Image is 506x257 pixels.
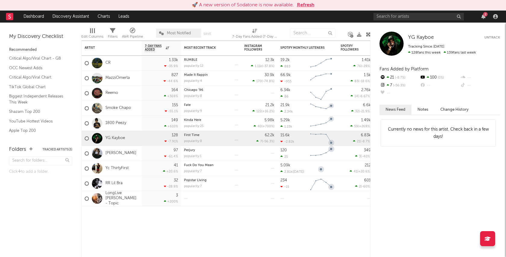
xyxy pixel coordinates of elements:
[19,11,48,23] a: Dashboard
[164,79,178,83] div: -44.6 %
[351,109,371,113] div: ( )
[184,125,204,128] div: popularity: 25
[184,58,238,62] div: RUMBLE
[184,73,208,77] a: Made It Rappin
[360,110,370,113] span: -21.9 %
[350,124,371,128] div: ( )
[265,133,274,137] div: 62.2k
[379,67,429,71] span: Fans Added by Platform
[263,140,273,143] span: -56.3 %
[171,88,178,92] div: 164
[184,179,207,182] a: Popstar Living
[364,73,371,77] div: 1.5k
[341,44,362,51] div: Spotify Followers
[308,146,335,161] svg: Chart title
[256,139,274,143] div: ( )
[420,74,460,82] div: 100
[359,95,370,98] span: -6.67 %
[9,33,72,40] div: My Discovery Checklist
[105,181,123,186] a: RR Lil Bra
[379,74,420,82] div: 21
[81,26,103,43] div: Edit Columns
[171,73,178,77] div: 827
[255,65,262,68] span: 1.11k
[163,169,178,173] div: +20.6 %
[263,125,273,128] span: +700 %
[184,170,202,173] div: popularity: 7
[359,155,361,158] span: 3
[105,191,139,206] a: LongLive [PERSON_NAME] - Topic
[122,33,143,40] div: A&R Pipeline
[232,33,277,40] div: 7-Day Fans Added (7-Day Fans Added)
[280,94,289,98] div: 86
[184,185,202,188] div: popularity: 7
[9,127,66,134] a: Apple Top 200
[361,133,371,137] div: 6.83k
[9,156,72,165] input: Search for folders...
[258,125,262,128] span: 40
[362,65,370,68] span: -29 %
[256,80,262,83] span: 170
[9,46,72,54] div: Recommended
[460,74,500,82] div: --
[408,51,441,54] span: 128 fans this week
[105,166,129,171] a: Yc ThirtyFirst
[184,164,214,167] a: Fuck Do You Mean
[350,169,371,173] div: ( )
[357,65,361,68] span: 76
[481,14,486,19] button: 2
[353,64,371,68] div: ( )
[85,46,130,50] div: Artist
[9,74,66,81] a: Critical Algo/Viral Chart
[361,88,371,92] div: 2.76k
[252,79,274,83] div: ( )
[108,33,117,40] div: Filters
[184,88,238,92] div: Chicago ‘96
[358,170,370,173] span: +20.6 %
[184,94,202,98] div: popularity: 8
[173,148,178,152] div: 97
[280,110,293,113] div: 2.34k
[251,64,274,68] div: ( )
[280,118,290,122] div: 5.29k
[184,164,238,167] div: Fuck Do You Mean
[114,11,133,23] a: Leads
[105,151,136,156] a: [PERSON_NAME]
[184,119,238,122] div: Kinda Here
[174,163,178,167] div: 41
[297,2,314,9] button: Refresh
[280,64,290,68] div: 883
[355,80,358,83] span: 83
[184,119,201,122] a: Kinda Here
[361,140,370,143] span: -8.7 %
[392,84,405,87] span: -56.3 %
[379,105,411,115] button: News Feed
[280,103,290,107] div: 21.9k
[308,161,335,176] svg: Chart title
[408,51,476,54] span: 139 fans last week
[184,88,203,92] a: Chicago ‘96
[184,104,238,107] div: Fate
[280,155,288,159] div: 25
[408,45,444,48] span: Tracking Since: [DATE]
[184,179,238,182] div: Popstar Living
[280,58,290,62] div: 19.2k
[355,110,359,113] span: 32
[355,184,371,188] div: ( )
[165,109,178,113] div: -55.1 %
[184,64,203,68] div: popularity: 12
[42,148,72,151] button: Tracked Artists(3)
[105,76,130,81] a: MazziOmerta
[254,124,274,128] div: ( )
[308,71,335,86] svg: Chart title
[164,124,178,128] div: +610 %
[105,121,126,126] a: 1800 Peezy
[244,44,265,51] div: Instagram Followers
[105,60,111,66] a: CR
[169,58,178,62] div: 1.33k
[364,148,371,152] div: 349
[351,94,371,98] div: ( )
[164,94,178,98] div: +369 %
[280,79,292,83] div: -955
[105,91,118,96] a: Reemo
